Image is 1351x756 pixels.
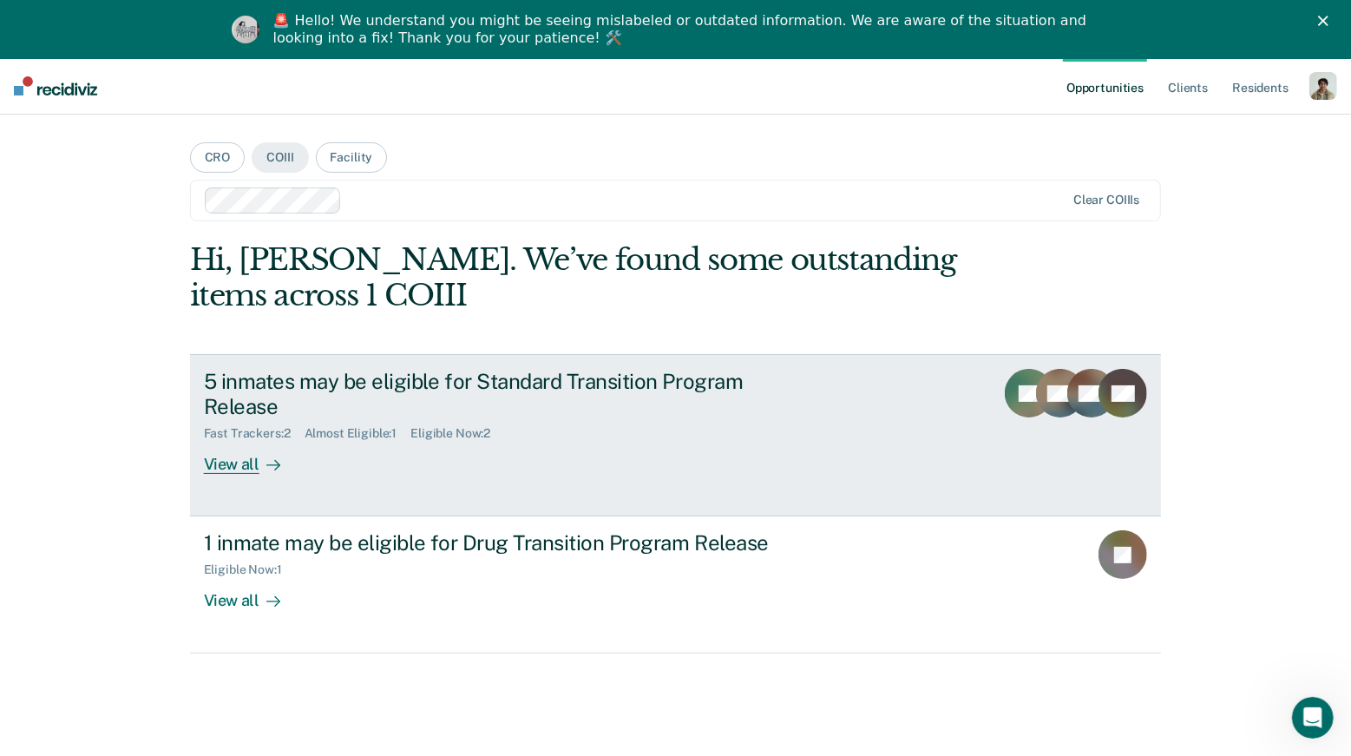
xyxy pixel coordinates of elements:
[204,369,813,419] div: 5 inmates may be eligible for Standard Transition Program Release
[190,242,967,313] div: Hi, [PERSON_NAME]. We’ve found some outstanding items across 1 COIII
[204,426,305,441] div: Fast Trackers : 2
[232,16,259,43] img: Profile image for Kim
[1292,697,1334,739] iframe: Intercom live chat
[204,562,296,577] div: Eligible Now : 1
[1164,58,1211,114] a: Clients
[204,577,301,611] div: View all
[410,426,504,441] div: Eligible Now : 2
[14,76,97,95] img: Recidiviz
[1063,58,1147,114] a: Opportunities
[1318,16,1335,26] div: Close
[1073,193,1139,207] div: Clear COIIIs
[190,516,1162,653] a: 1 inmate may be eligible for Drug Transition Program ReleaseEligible Now:1View all
[204,530,813,555] div: 1 inmate may be eligible for Drug Transition Program Release
[190,142,246,173] button: CRO
[252,142,308,173] button: COIII
[204,441,301,475] div: View all
[305,426,411,441] div: Almost Eligible : 1
[1229,58,1292,114] a: Residents
[316,142,388,173] button: Facility
[273,12,1092,47] div: 🚨 Hello! We understand you might be seeing mislabeled or outdated information. We are aware of th...
[190,354,1162,516] a: 5 inmates may be eligible for Standard Transition Program ReleaseFast Trackers:2Almost Eligible:1...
